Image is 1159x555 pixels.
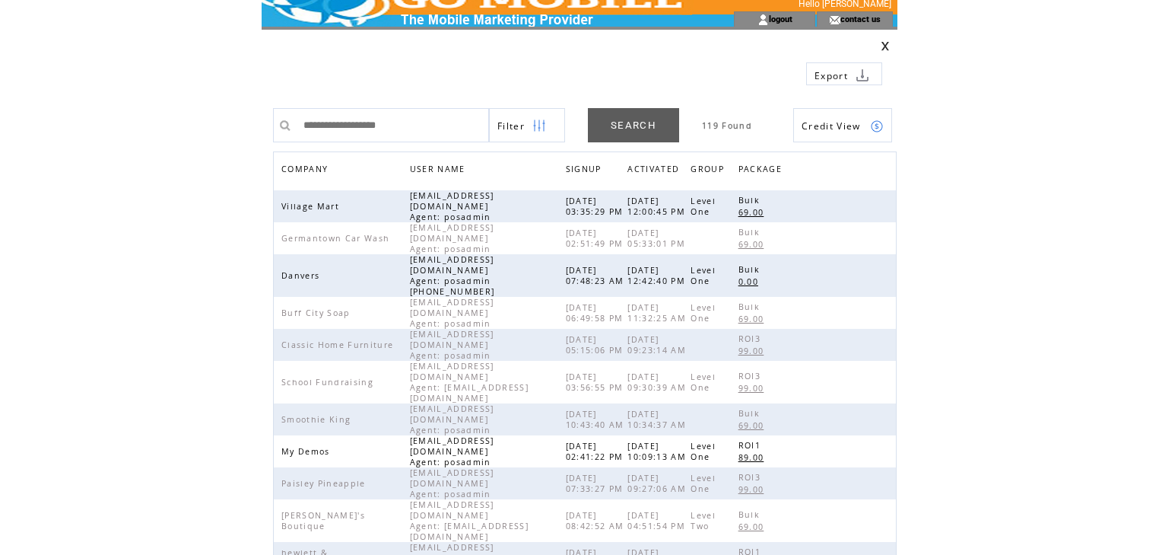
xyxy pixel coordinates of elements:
[840,14,881,24] a: contact us
[410,297,495,329] span: [EMAIL_ADDRESS][DOMAIN_NAME] Agent: posadmin
[738,344,772,357] a: 99.00
[627,228,689,249] span: [DATE] 05:33:01 PM
[738,520,772,533] a: 69.00
[738,301,764,312] span: Bulk
[691,372,716,393] span: Level One
[738,312,772,325] a: 69.00
[410,435,495,467] span: [EMAIL_ADDRESS][DOMAIN_NAME] Agent: posadmin
[410,499,529,542] span: [EMAIL_ADDRESS][DOMAIN_NAME] Agent: [EMAIL_ADDRESS][DOMAIN_NAME]
[281,446,334,457] span: My Demos
[281,164,332,173] a: COMPANY
[588,108,679,142] a: SEARCH
[566,510,628,531] span: [DATE] 08:42:52 AM
[702,120,752,131] span: 119 Found
[627,372,690,393] span: [DATE] 09:30:39 AM
[738,408,764,419] span: Bulk
[691,302,716,324] span: Level One
[410,190,495,222] span: [EMAIL_ADDRESS][DOMAIN_NAME] Agent: posadmin
[566,441,627,462] span: [DATE] 02:41:22 PM
[738,238,772,250] a: 69.00
[627,334,690,356] span: [DATE] 09:23:14 AM
[738,440,764,451] span: ROI1
[738,451,772,464] a: 89.00
[738,371,764,381] span: ROI3
[566,160,605,182] span: SIGNUP
[281,510,365,531] span: [PERSON_NAME]'s Boutique
[738,472,764,483] span: ROI3
[627,196,689,217] span: [DATE] 12:00:45 PM
[566,302,627,324] span: [DATE] 06:49:58 PM
[738,381,772,394] a: 99.00
[738,419,772,432] a: 69.00
[281,201,343,212] span: Village Mart
[738,275,766,288] a: 0.00
[410,222,495,254] span: [EMAIL_ADDRESS][DOMAIN_NAME] Agent: posadmin
[489,108,565,142] a: Filter
[627,510,689,531] span: [DATE] 04:51:54 PM
[281,233,393,244] span: Germantown Car Wash
[738,195,764,206] span: Bulk
[627,265,689,286] span: [DATE] 12:42:40 PM
[738,452,768,463] span: 89.00
[566,473,627,494] span: [DATE] 07:33:27 PM
[738,346,768,356] span: 99.00
[566,164,605,173] a: SIGNUP
[793,108,892,142] a: Credit View
[566,409,628,430] span: [DATE] 10:43:40 AM
[566,265,628,286] span: [DATE] 07:48:23 AM
[281,414,354,425] span: Smoothie King
[410,467,495,499] span: [EMAIL_ADDRESS][DOMAIN_NAME] Agent: posadmin
[410,164,469,173] a: USER NAME
[566,196,627,217] span: [DATE] 03:35:29 PM
[738,264,764,275] span: Bulk
[738,522,768,532] span: 69.00
[738,314,768,324] span: 69.00
[281,270,323,281] span: Danvers
[410,254,499,297] span: [EMAIL_ADDRESS][DOMAIN_NAME] Agent: posadmin [PHONE_NUMBER]
[870,120,884,133] img: credits.png
[691,510,716,531] span: Level Two
[627,160,687,182] a: ACTIVATED
[691,196,716,217] span: Level One
[691,265,716,286] span: Level One
[856,69,869,82] img: download.png
[738,509,764,520] span: Bulk
[627,302,690,324] span: [DATE] 11:32:25 AM
[806,62,882,85] a: Export
[410,329,495,361] span: [EMAIL_ADDRESS][DOMAIN_NAME] Agent: posadmin
[738,239,768,250] span: 69.00
[281,308,354,318] span: Buff City Soap
[532,109,546,143] img: filters.png
[738,206,772,218] a: 69.00
[769,14,792,24] a: logout
[829,14,840,26] img: contact_us_icon.gif
[738,484,768,495] span: 99.00
[691,160,728,182] span: GROUP
[281,377,377,388] span: School Fundraising
[566,334,627,356] span: [DATE] 05:15:06 PM
[738,383,768,394] span: 99.00
[627,409,690,430] span: [DATE] 10:34:37 AM
[410,361,529,403] span: [EMAIL_ADDRESS][DOMAIN_NAME] Agent: [EMAIL_ADDRESS][DOMAIN_NAME]
[497,120,525,132] span: Show filters
[738,160,789,182] a: PACKAGE
[738,160,786,182] span: PACKAGE
[281,340,397,350] span: Classic Home Furniture
[627,160,683,182] span: ACTIVATED
[691,473,716,494] span: Level One
[566,228,627,249] span: [DATE] 02:51:49 PM
[757,14,769,26] img: account_icon.gif
[738,207,768,218] span: 69.00
[738,276,762,287] span: 0.00
[410,160,469,182] span: USER NAME
[738,333,764,344] span: ROI3
[738,227,764,238] span: Bulk
[410,403,495,435] span: [EMAIL_ADDRESS][DOMAIN_NAME] Agent: posadmin
[738,483,772,496] a: 99.00
[691,441,716,462] span: Level One
[627,473,690,494] span: [DATE] 09:27:06 AM
[566,372,627,393] span: [DATE] 03:56:55 PM
[627,441,690,462] span: [DATE] 10:09:13 AM
[691,160,732,182] a: GROUP
[281,478,370,489] span: Paisley Pineapple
